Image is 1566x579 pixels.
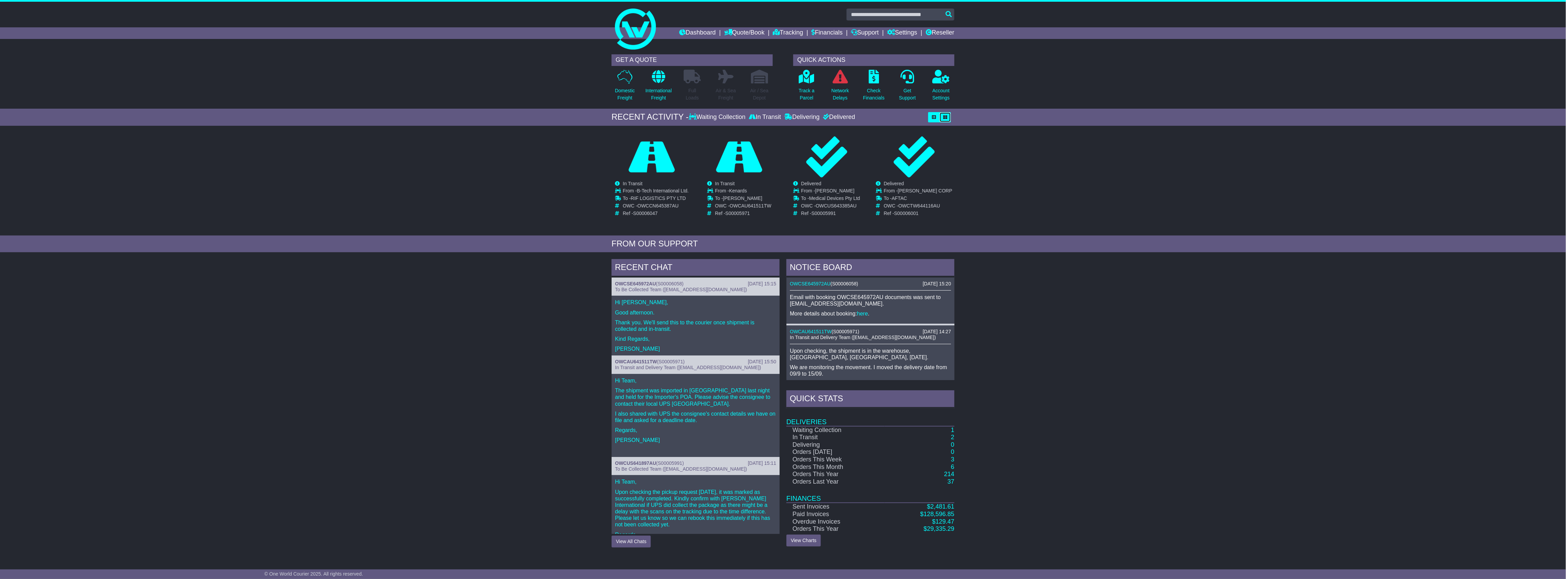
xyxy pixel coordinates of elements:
[790,348,951,361] p: Upon checking, the shipment is in the warehouse, [GEOGRAPHIC_DATA], [GEOGRAPHIC_DATA], [DATE].
[884,211,952,216] td: Ref -
[786,409,954,426] td: Deliveries
[809,196,860,201] span: Medical Devices Pty Ltd
[615,281,656,286] a: OWCSE645972AU
[748,281,776,287] div: [DATE] 15:15
[927,503,954,510] a: $2,481.61
[932,518,954,525] a: $129.47
[899,69,916,105] a: GetSupport
[933,87,950,102] p: Account Settings
[793,54,954,66] div: QUICK ACTIONS
[724,27,765,39] a: Quote/Book
[689,113,747,121] div: Waiting Collection
[715,181,735,186] span: In Transit
[786,434,885,441] td: In Transit
[615,281,776,287] div: ( )
[898,188,952,193] span: [PERSON_NAME] CORP
[832,281,857,286] span: S00006058
[786,535,821,547] a: View Charts
[786,456,885,463] td: Orders This Week
[615,377,776,384] p: Hi Team,
[615,427,776,433] p: Regards,
[831,69,849,105] a: NetworkDelays
[898,203,940,208] span: OWCTW644116AU
[951,463,954,470] a: 6
[748,460,776,466] div: [DATE] 15:11
[951,441,954,448] a: 0
[821,113,855,121] div: Delivered
[951,427,954,433] a: 1
[615,319,776,332] p: Thank you. We'll send this to the courier once shipment is collected and in-transit.
[623,181,643,186] span: In Transit
[951,456,954,463] a: 3
[816,203,857,208] span: OWCUS643385AU
[786,518,885,526] td: Overdue Invoices
[790,310,951,317] p: More details about booking: .
[715,211,771,216] td: Ref -
[790,281,830,286] a: OWCSE645972AU
[633,211,658,216] span: S00006047
[729,188,747,193] span: Kenards
[612,54,773,66] div: GET A QUOTE
[615,437,776,443] p: [PERSON_NAME]
[892,196,907,201] span: AFTAC
[623,203,689,211] td: OWC -
[723,196,762,201] span: [PERSON_NAME]
[612,239,954,249] div: FROM OUR SUPPORT
[923,281,951,287] div: [DATE] 15:20
[615,460,776,466] div: ( )
[786,390,954,409] div: Quick Stats
[786,511,885,518] td: Paid Invoices
[799,87,814,102] p: Track a Parcel
[786,485,954,503] td: Finances
[887,27,917,39] a: Settings
[658,460,682,466] span: S00005991
[615,479,776,485] p: Hi Team,
[631,196,686,201] span: RIF LOGISTICS PTY LTD
[801,203,860,211] td: OWC -
[786,463,885,471] td: Orders This Month
[812,27,843,39] a: Financials
[615,359,776,365] div: ( )
[715,188,771,196] td: From -
[748,359,776,365] div: [DATE] 15:50
[615,359,657,364] a: OWCAU641511TW
[786,503,885,511] td: Sent Invoices
[833,329,858,334] span: S00005971
[932,69,950,105] a: AccountSettings
[924,525,954,532] a: $29,335.29
[615,365,761,370] span: In Transit and Delivery Team ([EMAIL_ADDRESS][DOMAIN_NAME])
[790,329,831,334] a: OWCAU641511TW
[716,87,736,102] p: Air & Sea Freight
[894,211,919,216] span: S00006001
[612,259,780,278] div: RECENT CHAT
[801,181,821,186] span: Delivered
[786,525,885,533] td: Orders This Year
[615,531,776,538] p: Regards,
[920,511,954,517] a: $128,596.85
[884,203,952,211] td: OWC -
[645,87,672,102] p: International Freight
[801,196,860,203] td: To -
[951,448,954,455] a: 0
[612,112,689,122] div: RECENT ACTIVITY -
[786,441,885,449] td: Delivering
[786,471,885,478] td: Orders This Year
[773,27,803,39] a: Tracking
[863,69,885,105] a: CheckFinancials
[615,346,776,352] p: [PERSON_NAME]
[658,281,682,286] span: S00006058
[623,211,689,216] td: Ref -
[899,87,916,102] p: Get Support
[926,27,954,39] a: Reseller
[831,87,849,102] p: Network Delays
[811,211,836,216] span: S00005991
[264,571,363,577] span: © One World Courier 2025. All rights reserved.
[715,196,771,203] td: To -
[790,294,951,307] p: Email with booking OWCSE645972AU documents was sent to [EMAIL_ADDRESS][DOMAIN_NAME].
[801,188,860,196] td: From -
[790,364,951,377] p: We are monitoring the movement. I moved the delivery date from 09/9 to 15/09.
[750,87,769,102] p: Air / Sea Depot
[790,281,951,287] div: ( )
[730,203,771,208] span: OWCAU641511TW
[684,87,701,102] p: Full Loads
